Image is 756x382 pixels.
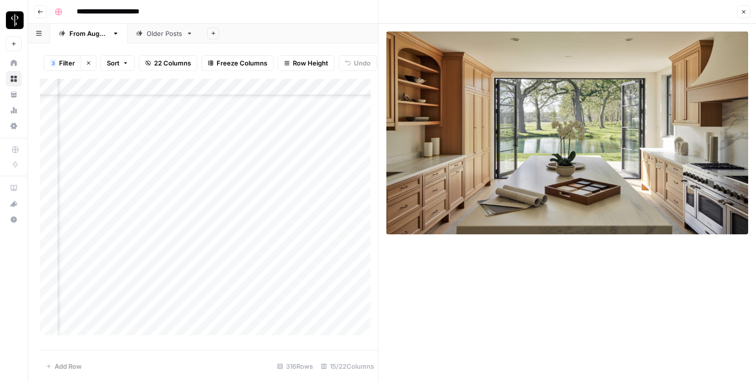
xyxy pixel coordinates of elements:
[69,29,108,38] div: From [DATE]
[278,55,335,71] button: Row Height
[386,32,748,234] img: Row/Cell
[6,71,22,87] a: Browse
[6,102,22,118] a: Usage
[317,358,378,374] div: 15/22 Columns
[6,87,22,102] a: Your Data
[100,55,135,71] button: Sort
[44,55,81,71] button: 3Filter
[201,55,274,71] button: Freeze Columns
[107,58,120,68] span: Sort
[127,24,201,43] a: Older Posts
[40,358,88,374] button: Add Row
[273,358,317,374] div: 316 Rows
[6,180,22,196] a: AirOps Academy
[50,24,127,43] a: From [DATE]
[59,58,75,68] span: Filter
[6,11,24,29] img: LP Production Workloads Logo
[6,8,22,32] button: Workspace: LP Production Workloads
[139,55,197,71] button: 22 Columns
[217,58,267,68] span: Freeze Columns
[6,118,22,134] a: Settings
[6,196,21,211] div: What's new?
[6,55,22,71] a: Home
[6,196,22,212] button: What's new?
[147,29,182,38] div: Older Posts
[154,58,191,68] span: 22 Columns
[293,58,328,68] span: Row Height
[50,59,56,67] div: 3
[354,58,371,68] span: Undo
[6,212,22,227] button: Help + Support
[339,55,377,71] button: Undo
[52,59,55,67] span: 3
[55,361,82,371] span: Add Row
